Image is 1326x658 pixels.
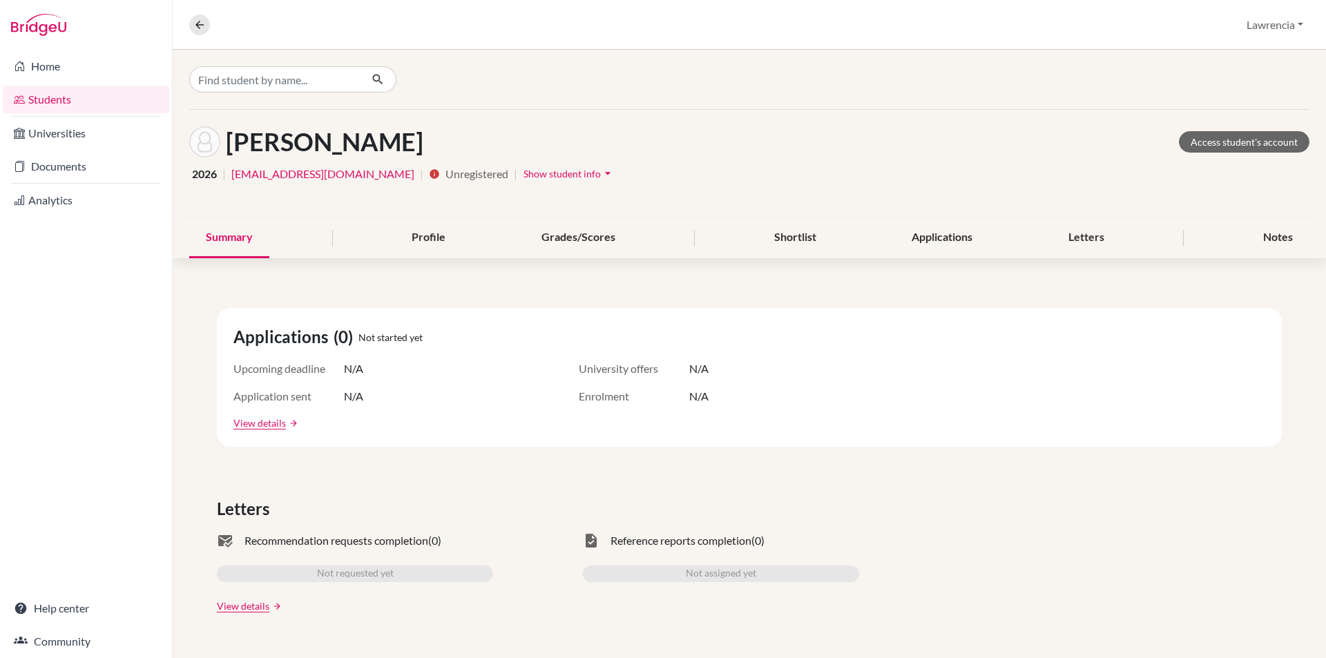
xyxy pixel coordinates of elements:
[429,168,440,180] i: info
[514,166,517,182] span: |
[895,217,989,258] div: Applications
[233,388,344,405] span: Application sent
[523,163,615,184] button: Show student infoarrow_drop_down
[3,86,169,113] a: Students
[1179,131,1309,153] a: Access student's account
[189,217,269,258] div: Summary
[231,166,414,182] a: [EMAIL_ADDRESS][DOMAIN_NAME]
[317,565,394,582] span: Not requested yet
[601,166,615,180] i: arrow_drop_down
[1247,217,1309,258] div: Notes
[445,166,508,182] span: Unregistered
[525,217,632,258] div: Grades/Scores
[428,532,441,549] span: (0)
[583,532,599,549] span: task
[420,166,423,182] span: |
[344,388,363,405] span: N/A
[3,628,169,655] a: Community
[689,360,709,377] span: N/A
[217,496,275,521] span: Letters
[1052,217,1121,258] div: Letters
[233,416,286,430] a: View details
[3,594,169,622] a: Help center
[286,418,298,428] a: arrow_forward
[344,360,363,377] span: N/A
[1240,12,1309,38] button: Lawrencia
[3,153,169,180] a: Documents
[3,119,169,147] a: Universities
[189,126,220,157] img: MAKAYLA PRAH's avatar
[189,66,361,93] input: Find student by name...
[395,217,462,258] div: Profile
[611,532,751,549] span: Reference reports completion
[222,166,226,182] span: |
[11,14,66,36] img: Bridge-U
[751,532,765,549] span: (0)
[269,601,282,611] a: arrow_forward
[233,325,334,349] span: Applications
[579,388,689,405] span: Enrolment
[758,217,833,258] div: Shortlist
[244,532,428,549] span: Recommendation requests completion
[192,166,217,182] span: 2026
[523,168,601,180] span: Show student info
[579,360,689,377] span: University offers
[226,127,423,157] h1: [PERSON_NAME]
[233,360,344,377] span: Upcoming deadline
[689,388,709,405] span: N/A
[217,599,269,613] a: View details
[686,565,756,582] span: Not assigned yet
[358,330,423,345] span: Not started yet
[334,325,358,349] span: (0)
[3,186,169,214] a: Analytics
[3,52,169,80] a: Home
[217,532,233,549] span: mark_email_read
